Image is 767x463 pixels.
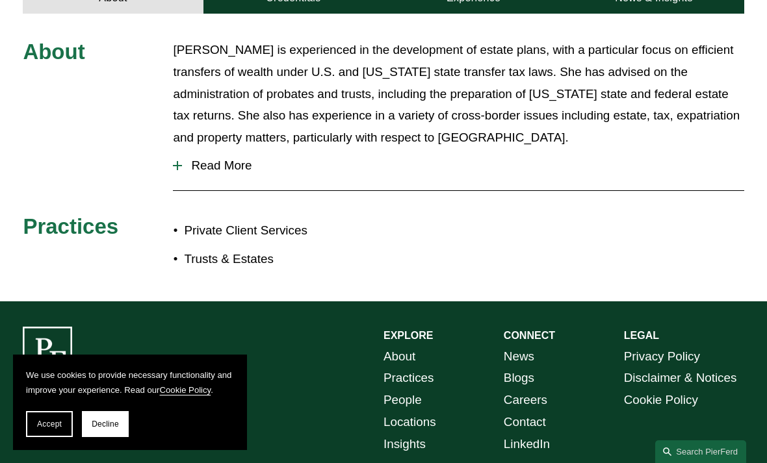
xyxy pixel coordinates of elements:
p: Trusts & Estates [184,248,383,270]
a: Locations [383,411,436,433]
a: Cookie Policy [160,385,211,395]
a: Practices [383,367,434,389]
a: Contact [504,411,546,433]
span: Read More [182,158,744,173]
a: About [383,345,415,368]
p: We use cookies to provide necessary functionality and improve your experience. Read our . [26,368,234,398]
a: Careers [504,389,547,411]
a: Search this site [655,440,746,463]
a: Disclaimer & Notices [624,367,737,389]
p: Private Client Services [184,219,383,242]
a: Privacy Policy [624,345,700,368]
strong: EXPLORE [383,330,433,341]
p: [PERSON_NAME] is experienced in the development of estate plans, with a particular focus on effic... [173,39,744,149]
span: Accept [37,419,62,429]
button: Decline [82,411,129,437]
a: People [383,389,422,411]
a: Insights [383,433,426,455]
section: Cookie banner [13,355,247,450]
a: LinkedIn [504,433,550,455]
span: About [23,40,84,64]
span: Decline [92,419,119,429]
a: Cookie Policy [624,389,698,411]
button: Read More [173,149,744,182]
a: News [504,345,534,368]
a: Blogs [504,367,534,389]
strong: LEGAL [624,330,659,341]
strong: CONNECT [504,330,555,341]
button: Accept [26,411,73,437]
span: Practices [23,214,118,238]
